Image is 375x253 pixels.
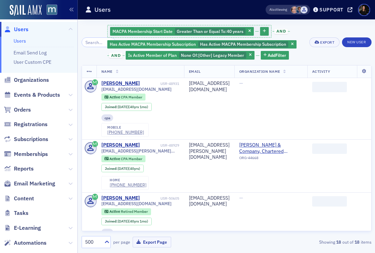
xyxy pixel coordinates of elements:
[189,195,230,207] div: [EMAIL_ADDRESS][DOMAIN_NAME]
[291,6,298,14] span: Katie Foo
[320,41,334,44] div: Export
[189,80,230,93] div: [EMAIL_ADDRESS][DOMAIN_NAME]
[14,38,26,44] a: Users
[101,201,172,206] span: [EMAIL_ADDRESS][DOMAIN_NAME]
[101,165,144,172] div: Joined: 1985-09-13 00:00:00
[4,26,28,33] a: Users
[42,5,57,16] a: View Homepage
[14,165,34,173] span: Reports
[105,219,118,224] span: Joined :
[189,69,201,74] span: Email
[105,95,142,99] a: Active CPA Member
[107,53,125,58] button: and
[47,5,57,15] img: SailAMX
[239,142,302,154] span: Rubino & Company, Chartered (Bethesda, MD)
[309,37,340,47] button: Export
[295,6,303,14] span: Chris Dougherty
[280,239,371,245] div: Showing out of items
[113,239,130,245] label: per page
[109,209,121,214] span: Active
[312,69,330,74] span: Activity
[107,40,297,49] div: Has Active MACPA Membership Subscription
[14,136,48,143] span: Subscriptions
[181,52,198,58] span: None Of :
[268,52,286,58] span: Add Filter
[141,81,180,86] div: USR-48931
[14,91,60,99] span: Events & Products
[101,218,152,225] div: Joined: 1985-08-13 00:00:00
[82,37,116,47] input: Search…
[14,150,48,158] span: Memberships
[312,82,347,92] span: ‌
[227,28,243,34] span: 40 years
[107,130,144,135] a: [PHONE_NUMBER]
[85,238,100,246] div: 500
[101,80,140,87] a: [PERSON_NAME]
[94,6,111,14] h1: Users
[4,180,55,187] a: Email Marketing
[4,209,28,217] a: Tasks
[319,7,343,13] div: Support
[4,91,60,99] a: Events & Products
[101,195,140,201] a: [PERSON_NAME]
[14,209,28,217] span: Tasks
[101,229,114,236] div: cpa
[109,53,123,58] span: and
[239,80,243,86] span: —
[107,125,144,130] div: mobile
[141,143,180,148] div: USR-48929
[4,76,49,84] a: Organizations
[14,195,34,202] span: Content
[101,94,145,101] div: Active: Active: CPA Member
[128,52,177,58] span: Is Active Member of Plan
[101,87,172,92] span: [EMAIL_ADDRESS][DOMAIN_NAME]
[121,156,142,161] span: CPA Member
[14,121,48,128] span: Registrations
[239,142,302,154] a: [PERSON_NAME] & Company, Chartered ([GEOGRAPHIC_DATA], [GEOGRAPHIC_DATA])
[4,195,34,202] a: Content
[118,219,149,224] div: (40yrs 1mo)
[109,95,121,99] span: Active
[10,5,42,16] img: SailAMX
[239,195,243,201] span: —
[14,59,51,65] a: User Custom CPE
[112,28,173,34] span: MACPA Membership Start Date
[342,37,371,47] a: New User
[177,28,227,34] span: Greater Than or Equal To :
[4,239,47,247] a: Automations
[4,106,31,114] a: Orders
[269,7,287,12] span: Viewing
[118,166,141,171] div: (40yrs)
[200,41,286,47] span: Has Active MACPA Membership Subscription
[101,208,151,215] div: Active: Active: Retired Member
[105,157,142,161] a: Active CPA Member
[109,156,121,161] span: Active
[300,6,308,14] span: Justin Chase
[14,50,47,56] a: Email Send Log
[14,26,28,33] span: Users
[101,114,114,121] div: cpa
[198,52,244,58] span: [Other] Legacy Member
[133,237,171,247] button: Export Page
[110,182,147,187] a: [PHONE_NUMBER]
[273,29,290,34] button: and
[14,180,55,187] span: Email Marketing
[101,69,112,74] span: Name
[105,209,148,214] a: Active Retired Member
[110,178,147,182] div: home
[353,239,361,245] strong: 18
[118,105,149,109] div: (40yrs 1mo)
[101,155,145,162] div: Active: Active: CPA Member
[101,148,179,154] span: [EMAIL_ADDRESS][PERSON_NAME][DOMAIN_NAME]
[261,51,289,60] button: AddFilter
[4,165,34,173] a: Reports
[101,142,140,148] div: [PERSON_NAME]
[274,29,288,34] span: and
[312,196,347,207] span: ‌
[269,7,276,12] div: Also
[105,166,118,171] span: Joined :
